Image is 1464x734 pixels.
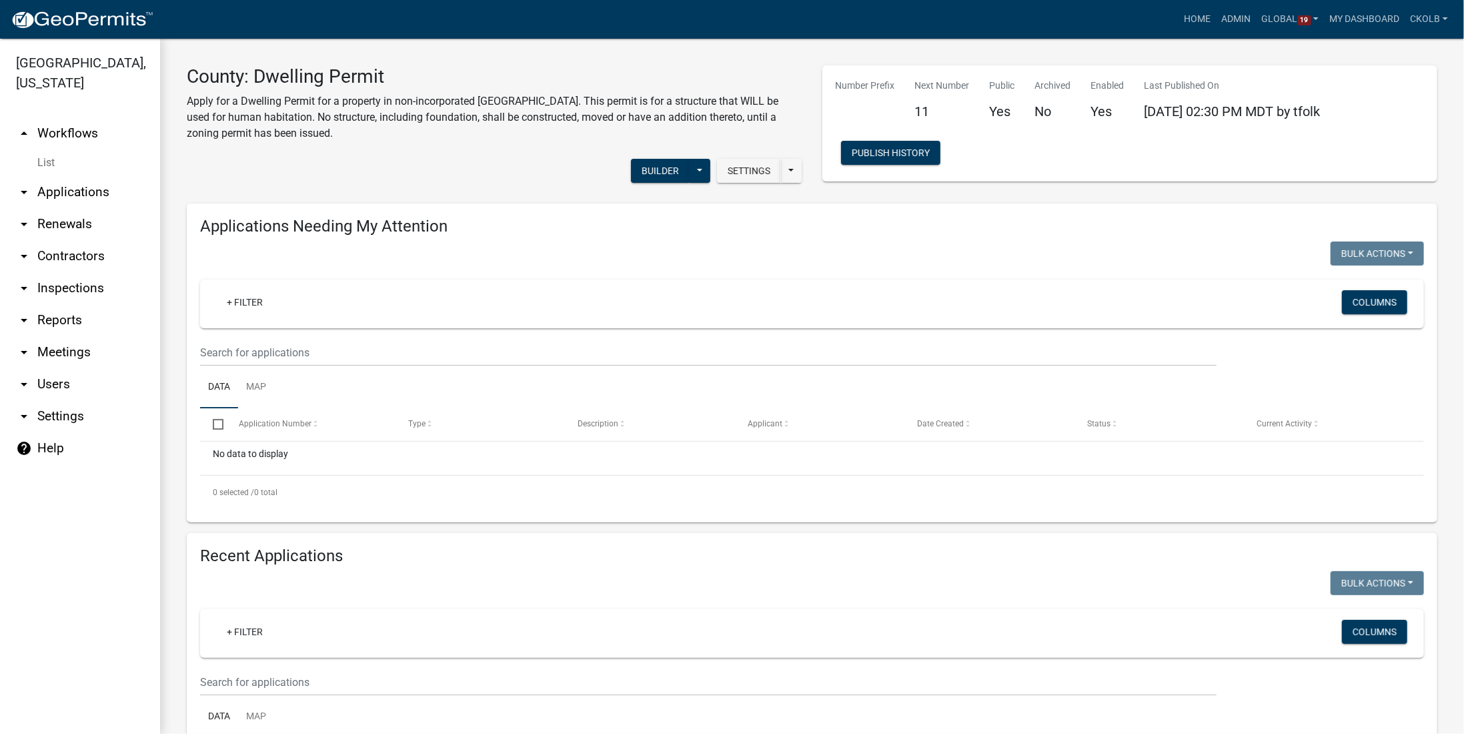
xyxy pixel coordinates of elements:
[1257,419,1313,428] span: Current Activity
[16,440,32,456] i: help
[1035,103,1071,119] h5: No
[1074,408,1245,440] datatable-header-cell: Status
[238,366,274,409] a: Map
[200,442,1424,475] div: No data to display
[239,419,311,428] span: Application Number
[1331,571,1424,595] button: Bulk Actions
[990,103,1015,119] h5: Yes
[16,125,32,141] i: arrow_drop_up
[16,408,32,424] i: arrow_drop_down
[748,419,782,428] span: Applicant
[16,280,32,296] i: arrow_drop_down
[16,376,32,392] i: arrow_drop_down
[735,408,905,440] datatable-header-cell: Applicant
[16,216,32,232] i: arrow_drop_down
[915,103,970,119] h5: 11
[1087,419,1111,428] span: Status
[836,79,895,93] p: Number Prefix
[1342,290,1407,314] button: Columns
[216,620,273,644] a: + Filter
[565,408,735,440] datatable-header-cell: Description
[1331,242,1424,266] button: Bulk Actions
[631,159,690,183] button: Builder
[841,141,940,165] button: Publish History
[1091,103,1125,119] h5: Yes
[200,546,1424,566] h4: Recent Applications
[200,408,225,440] datatable-header-cell: Select
[841,149,940,159] wm-modal-confirm: Workflow Publish History
[200,339,1217,366] input: Search for applications
[1405,7,1453,32] a: ckolb
[1091,79,1125,93] p: Enabled
[187,93,802,141] p: Apply for a Dwelling Permit for a property in non-incorporated [GEOGRAPHIC_DATA]. This permit is ...
[225,408,396,440] datatable-header-cell: Application Number
[578,419,619,428] span: Description
[915,79,970,93] p: Next Number
[1324,7,1405,32] a: My Dashboard
[717,159,781,183] button: Settings
[408,419,426,428] span: Type
[16,248,32,264] i: arrow_drop_down
[1298,15,1311,26] span: 19
[187,65,802,88] h3: County: Dwelling Permit
[200,217,1424,236] h4: Applications Needing My Attention
[1217,7,1257,32] a: Admin
[16,344,32,360] i: arrow_drop_down
[1179,7,1217,32] a: Home
[216,290,273,314] a: + Filter
[1145,79,1321,93] p: Last Published On
[200,476,1424,509] div: 0 total
[213,488,254,497] span: 0 selected /
[396,408,566,440] datatable-header-cell: Type
[1035,79,1071,93] p: Archived
[918,419,964,428] span: Date Created
[1342,620,1407,644] button: Columns
[1145,103,1321,119] span: [DATE] 02:30 PM MDT by tfolk
[16,184,32,200] i: arrow_drop_down
[1244,408,1414,440] datatable-header-cell: Current Activity
[1257,7,1325,32] a: Global19
[16,312,32,328] i: arrow_drop_down
[200,366,238,409] a: Data
[904,408,1074,440] datatable-header-cell: Date Created
[200,669,1217,696] input: Search for applications
[990,79,1015,93] p: Public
